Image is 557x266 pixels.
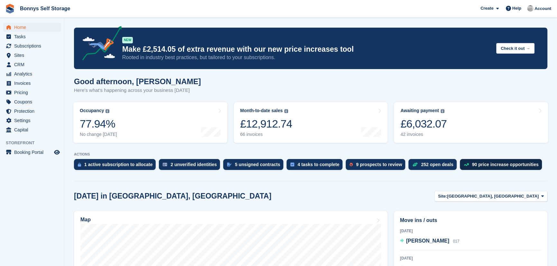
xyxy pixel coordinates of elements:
a: 1 active subscription to allocate [74,159,159,173]
div: £12,912.74 [240,117,292,130]
img: James Bonny [527,5,534,12]
span: Subscriptions [14,41,53,50]
div: 2 unverified identities [170,162,217,167]
div: [DATE] [400,228,541,234]
img: icon-info-grey-7440780725fd019a000dd9b08b2336e03edf1995a4989e88bcd33f0948082b44.svg [284,109,288,113]
div: 77.94% [80,117,117,130]
span: Site: [438,193,447,199]
img: contract_signature_icon-13c848040528278c33f63329250d36e43548de30e8caae1d1a13099fd9432cc5.svg [227,163,232,166]
h2: [DATE] in [GEOGRAPHIC_DATA], [GEOGRAPHIC_DATA] [74,192,271,200]
div: Awaiting payment [400,108,439,113]
a: Occupancy 77.94% No change [DATE] [73,102,227,143]
a: Preview store [53,148,61,156]
span: Pricing [14,88,53,97]
p: Here's what's happening across your business [DATE] [74,87,201,94]
button: Site: [GEOGRAPHIC_DATA], [GEOGRAPHIC_DATA] [434,191,547,201]
div: 5 unsigned contracts [235,162,280,167]
h1: Good afternoon, [PERSON_NAME] [74,77,201,86]
img: price_increase_opportunities-93ffe204e8149a01c8c9dc8f82e8f89637d9d84a8eef4429ea346261dce0b2c0.svg [464,163,469,166]
div: 42 invoices [400,132,447,137]
img: task-75834270c22a3079a89374b754ae025e5fb1db73e45f91037f5363f120a921f8.svg [290,163,294,166]
span: Account [534,5,551,12]
div: [DATE] [400,255,541,261]
img: stora-icon-8386f47178a22dfd0bd8f6a31ec36ba5ce8667c1dd55bd0f319d3a0aa187defe.svg [5,4,15,13]
button: Check it out → [496,43,534,54]
span: Analytics [14,69,53,78]
a: menu [3,79,61,88]
span: Coupons [14,97,53,106]
a: menu [3,69,61,78]
p: Rooted in industry best practices, but tailored to your subscriptions. [122,54,491,61]
p: ACTIONS [74,152,547,156]
a: 9 prospects to review [346,159,408,173]
a: 4 tasks to complete [287,159,346,173]
a: [PERSON_NAME] 017 [400,237,460,245]
div: Occupancy [80,108,104,113]
a: menu [3,97,61,106]
span: Tasks [14,32,53,41]
a: 2 unverified identities [159,159,223,173]
img: icon-info-grey-7440780725fd019a000dd9b08b2336e03edf1995a4989e88bcd33f0948082b44.svg [105,109,109,113]
span: Create [480,5,493,12]
div: NEW [122,37,133,43]
span: Help [512,5,521,12]
div: 90 price increase opportunities [472,162,539,167]
span: [PERSON_NAME] [406,238,449,244]
span: Sites [14,51,53,60]
img: verify_identity-adf6edd0f0f0b5bbfe63781bf79b02c33cf7c696d77639b501bdc392416b5a36.svg [163,163,167,166]
a: Bonnys Self Storage [17,3,73,14]
img: deal-1b604bf984904fb50ccaf53a9ad4b4a5d6e5aea283cecdc64d6e3604feb123c2.svg [412,162,418,167]
div: 4 tasks to complete [297,162,339,167]
p: Make £2,514.05 of extra revenue with our new price increases tool [122,45,491,54]
a: Month-to-date sales £12,912.74 66 invoices [234,102,388,143]
a: menu [3,32,61,41]
a: 252 open deals [408,159,460,173]
h2: Move ins / outs [400,217,541,224]
a: 5 unsigned contracts [223,159,287,173]
div: 252 open deals [421,162,453,167]
a: menu [3,116,61,125]
span: Capital [14,125,53,134]
a: menu [3,23,61,32]
span: CRM [14,60,53,69]
img: prospect-51fa495bee0391a8d652442698ab0144808aea92771e9ea1ae160a38d050c398.svg [350,163,353,166]
a: Awaiting payment £6,032.07 42 invoices [394,102,548,143]
div: Month-to-date sales [240,108,283,113]
a: menu [3,107,61,116]
img: price-adjustments-announcement-icon-8257ccfd72463d97f412b2fc003d46551f7dbcb40ab6d574587a9cd5c0d94... [77,26,122,63]
span: [GEOGRAPHIC_DATA], [GEOGRAPHIC_DATA] [447,193,539,199]
a: menu [3,41,61,50]
span: Home [14,23,53,32]
a: 90 price increase opportunities [460,159,545,173]
span: Invoices [14,79,53,88]
a: menu [3,148,61,157]
a: menu [3,125,61,134]
div: 9 prospects to review [356,162,402,167]
img: icon-info-grey-7440780725fd019a000dd9b08b2336e03edf1995a4989e88bcd33f0948082b44.svg [441,109,444,113]
span: Settings [14,116,53,125]
div: 66 invoices [240,132,292,137]
span: Booking Portal [14,148,53,157]
span: Storefront [6,140,64,146]
h2: Map [80,217,91,223]
span: Protection [14,107,53,116]
span: 017 [453,239,459,244]
div: £6,032.07 [400,117,447,130]
div: No change [DATE] [80,132,117,137]
img: active_subscription_to_allocate_icon-d502201f5373d7db506a760aba3b589e785aa758c864c3986d89f69b8ff3... [78,163,81,167]
a: menu [3,60,61,69]
a: menu [3,51,61,60]
div: 1 active subscription to allocate [84,162,152,167]
a: menu [3,88,61,97]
